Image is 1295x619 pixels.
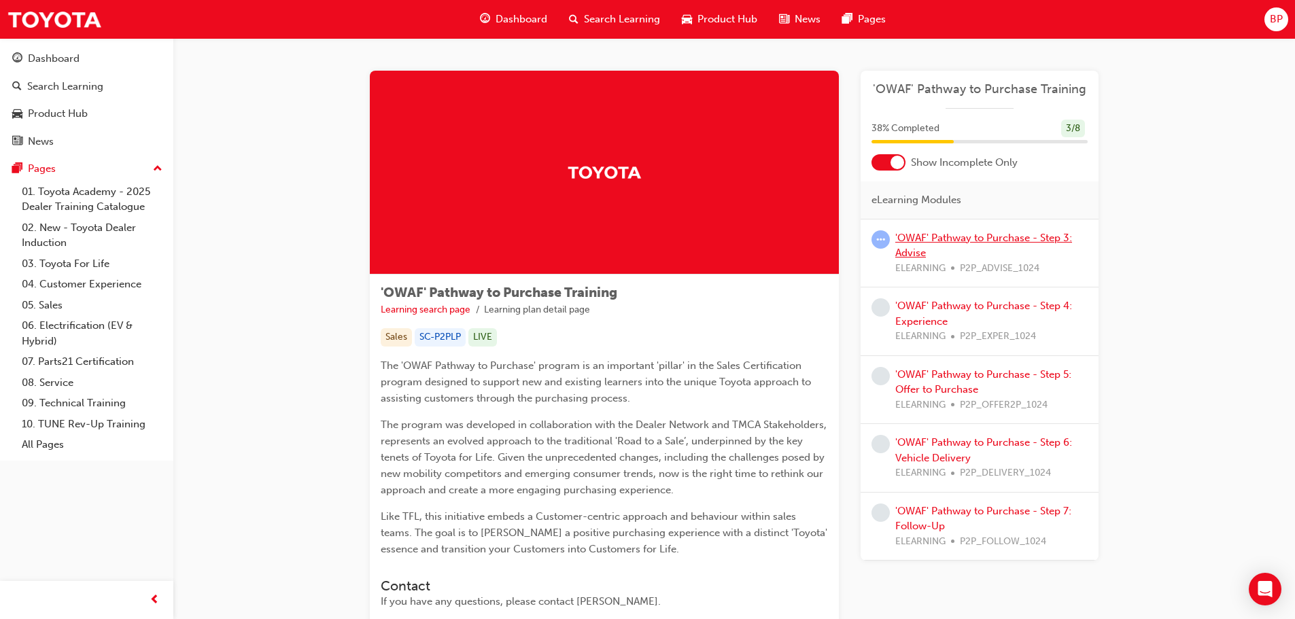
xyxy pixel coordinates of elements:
[16,253,168,275] a: 03. Toyota For Life
[842,11,852,28] span: pages-icon
[584,12,660,27] span: Search Learning
[468,328,497,347] div: LIVE
[895,534,946,550] span: ELEARNING
[415,328,466,347] div: SC-P2PLP
[960,397,1048,413] span: P2P_OFFER2P_1024
[895,505,1071,533] a: 'OWAF' Pathway to Purchase - Step 7: Follow-Up
[911,155,1018,171] span: Show Incomplete Only
[871,435,890,453] span: learningRecordVerb_NONE-icon
[5,129,168,154] a: News
[153,160,162,178] span: up-icon
[381,359,814,404] span: The 'OWAF Pathway to Purchase' program is an important 'pillar' in the Sales Certification progra...
[871,298,890,317] span: learningRecordVerb_NONE-icon
[496,12,547,27] span: Dashboard
[831,5,897,33] a: pages-iconPages
[12,81,22,93] span: search-icon
[16,181,168,217] a: 01. Toyota Academy - 2025 Dealer Training Catalogue
[871,192,961,208] span: eLearning Modules
[795,12,821,27] span: News
[28,51,80,67] div: Dashboard
[1264,7,1288,31] button: BP
[469,5,558,33] a: guage-iconDashboard
[960,261,1039,277] span: P2P_ADVISE_1024
[871,367,890,385] span: learningRecordVerb_NONE-icon
[150,592,160,609] span: prev-icon
[960,329,1036,344] span: P2P_EXPER_1024
[558,5,671,33] a: search-iconSearch Learning
[28,106,88,122] div: Product Hub
[7,4,102,35] img: Trak
[381,510,830,555] span: Like TFL, this initiative embeds a Customer-centric approach and behaviour within sales teams. Th...
[960,465,1051,481] span: P2P_DELIVERY_1024
[28,161,56,177] div: Pages
[16,372,168,393] a: 08. Service
[1249,573,1281,605] div: Open Intercom Messenger
[779,11,789,28] span: news-icon
[381,419,829,496] span: The program was developed in collaboration with the Dealer Network and TMCA Stakeholders, represe...
[871,503,890,522] span: learningRecordVerb_NONE-icon
[682,11,692,28] span: car-icon
[5,43,168,156] button: DashboardSearch LearningProduct HubNews
[16,414,168,435] a: 10. TUNE Rev-Up Training
[12,53,22,65] span: guage-icon
[12,108,22,120] span: car-icon
[381,594,828,609] div: If you have any questions, please contact [PERSON_NAME].
[16,434,168,455] a: All Pages
[5,156,168,181] button: Pages
[960,534,1046,550] span: P2P_FOLLOW_1024
[5,101,168,126] a: Product Hub
[381,328,412,347] div: Sales
[671,5,768,33] a: car-iconProduct Hub
[871,230,890,249] span: learningRecordVerb_ATTEMPT-icon
[16,295,168,316] a: 05. Sales
[1061,120,1085,138] div: 3 / 8
[895,465,946,481] span: ELEARNING
[381,304,470,315] a: Learning search page
[5,74,168,99] a: Search Learning
[12,136,22,148] span: news-icon
[16,274,168,295] a: 04. Customer Experience
[16,217,168,253] a: 02. New - Toyota Dealer Induction
[895,368,1071,396] a: 'OWAF' Pathway to Purchase - Step 5: Offer to Purchase
[858,12,886,27] span: Pages
[871,121,939,137] span: 38 % Completed
[16,351,168,372] a: 07. Parts21 Certification
[697,12,757,27] span: Product Hub
[5,46,168,71] a: Dashboard
[12,163,22,175] span: pages-icon
[16,315,168,351] a: 06. Electrification (EV & Hybrid)
[895,232,1072,260] a: 'OWAF' Pathway to Purchase - Step 3: Advise
[381,285,617,300] span: 'OWAF' Pathway to Purchase Training
[480,11,490,28] span: guage-icon
[27,79,103,94] div: Search Learning
[895,436,1072,464] a: 'OWAF' Pathway to Purchase - Step 6: Vehicle Delivery
[16,393,168,414] a: 09. Technical Training
[895,329,946,344] span: ELEARNING
[567,160,642,184] img: Trak
[484,302,590,318] li: Learning plan detail page
[871,82,1088,97] a: 'OWAF' Pathway to Purchase Training
[569,11,579,28] span: search-icon
[768,5,831,33] a: news-iconNews
[895,300,1072,328] a: 'OWAF' Pathway to Purchase - Step 4: Experience
[28,134,54,149] div: News
[895,397,946,413] span: ELEARNING
[1270,12,1283,27] span: BP
[381,578,828,594] h3: Contact
[895,261,946,277] span: ELEARNING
